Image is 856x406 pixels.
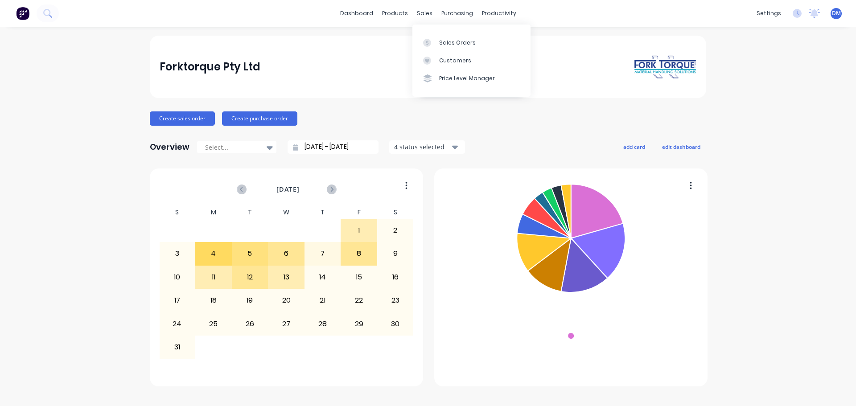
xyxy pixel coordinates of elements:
[656,141,706,152] button: edit dashboard
[341,242,377,265] div: 8
[389,140,465,154] button: 4 status selected
[341,206,377,219] div: F
[160,58,260,76] div: Forktorque Pty Ltd
[232,242,268,265] div: 5
[832,9,841,17] span: DM
[477,7,521,20] div: productivity
[196,312,231,335] div: 25
[378,312,413,335] div: 30
[232,206,268,219] div: T
[377,206,414,219] div: S
[150,138,189,156] div: Overview
[195,206,232,219] div: M
[439,39,476,47] div: Sales Orders
[336,7,378,20] a: dashboard
[222,111,297,126] button: Create purchase order
[268,312,304,335] div: 27
[394,142,450,152] div: 4 status selected
[305,312,341,335] div: 28
[160,312,195,335] div: 24
[634,55,696,79] img: Forktorque Pty Ltd
[752,7,786,20] div: settings
[341,266,377,288] div: 15
[232,289,268,312] div: 19
[160,266,195,288] div: 10
[305,289,341,312] div: 21
[378,242,413,265] div: 9
[150,111,215,126] button: Create sales order
[305,242,341,265] div: 7
[305,266,341,288] div: 14
[16,7,29,20] img: Factory
[378,289,413,312] div: 23
[412,33,531,51] a: Sales Orders
[439,57,471,65] div: Customers
[378,7,412,20] div: products
[439,74,495,82] div: Price Level Manager
[412,7,437,20] div: sales
[268,242,304,265] div: 6
[341,219,377,242] div: 1
[196,289,231,312] div: 18
[159,206,196,219] div: S
[232,266,268,288] div: 12
[268,266,304,288] div: 13
[341,312,377,335] div: 29
[268,289,304,312] div: 20
[160,289,195,312] div: 17
[305,206,341,219] div: T
[378,266,413,288] div: 16
[378,219,413,242] div: 2
[437,7,477,20] div: purchasing
[268,206,305,219] div: W
[160,336,195,358] div: 31
[412,70,531,87] a: Price Level Manager
[160,242,195,265] div: 3
[232,312,268,335] div: 26
[341,289,377,312] div: 22
[276,185,300,194] span: [DATE]
[412,52,531,70] a: Customers
[196,266,231,288] div: 11
[196,242,231,265] div: 4
[617,141,651,152] button: add card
